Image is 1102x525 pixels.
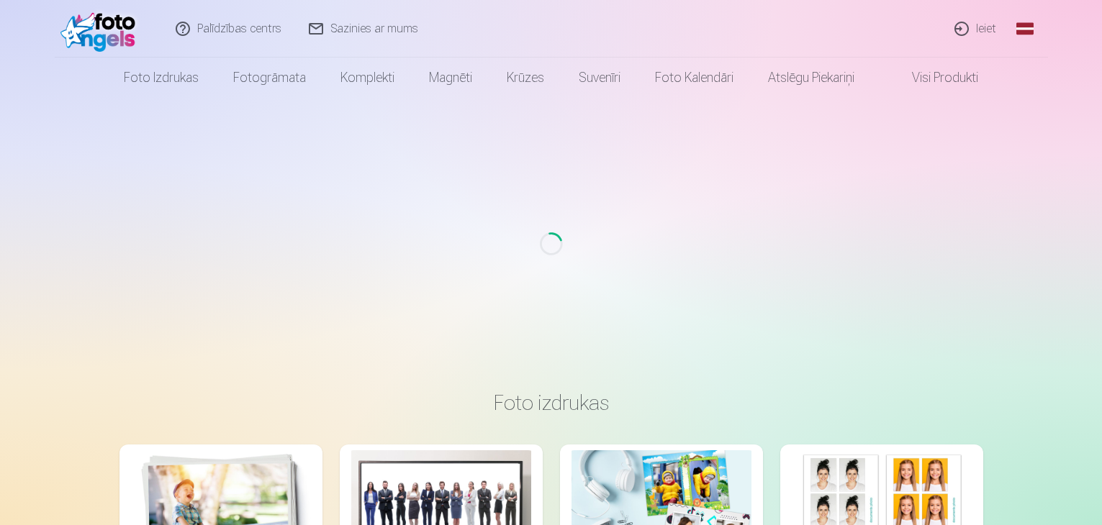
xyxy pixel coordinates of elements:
a: Fotogrāmata [216,58,323,98]
a: Suvenīri [561,58,638,98]
a: Atslēgu piekariņi [751,58,872,98]
img: /fa1 [60,6,143,52]
a: Foto kalendāri [638,58,751,98]
a: Foto izdrukas [107,58,216,98]
a: Visi produkti [872,58,995,98]
h3: Foto izdrukas [131,390,972,416]
a: Komplekti [323,58,412,98]
a: Krūzes [489,58,561,98]
a: Magnēti [412,58,489,98]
